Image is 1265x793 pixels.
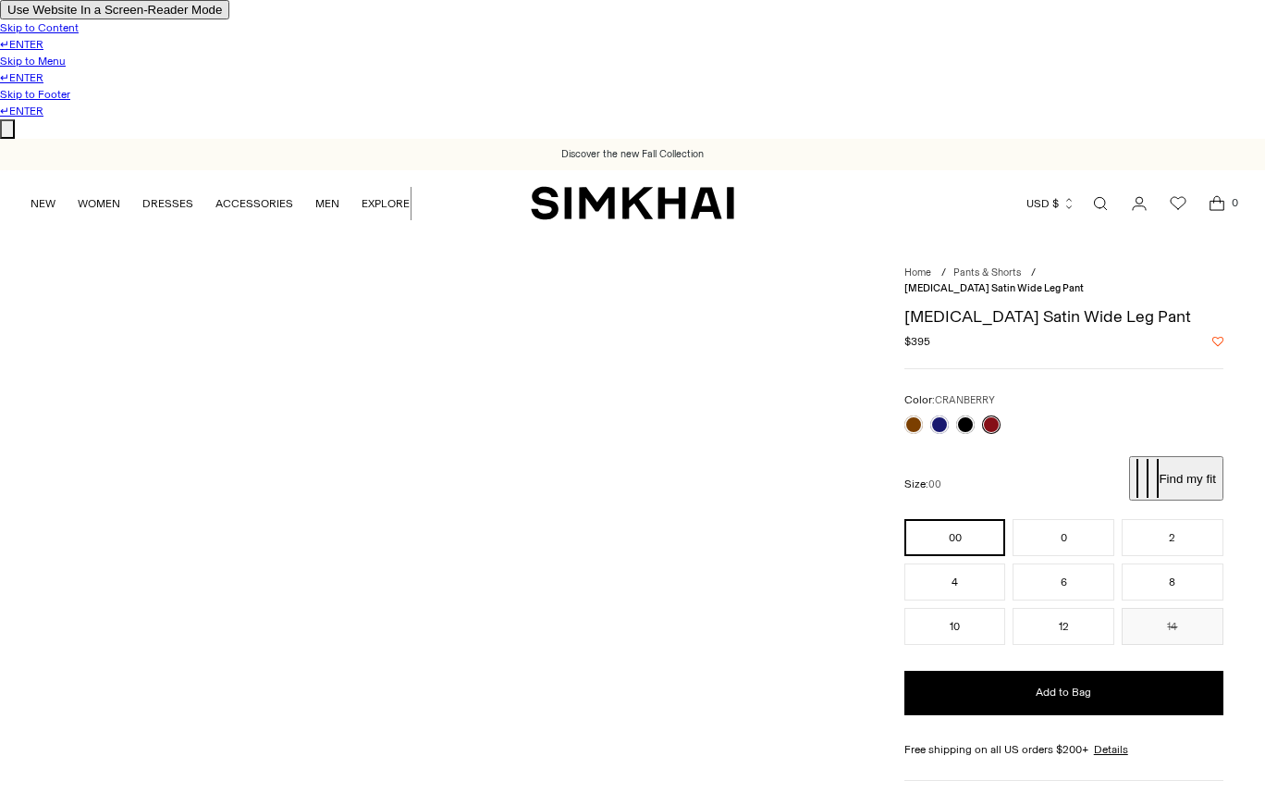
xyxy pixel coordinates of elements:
a: Discover the new Fall Collection [561,147,704,162]
span: Add to Bag [1036,685,1091,700]
button: 14 [1122,608,1223,645]
a: Go to the account page [1121,185,1158,222]
button: 2 [1122,519,1223,556]
a: Home [904,266,931,279]
button: 4 [904,564,1006,601]
button: USD $ [1026,183,1075,224]
div: / [941,266,946,281]
button: 6 [1013,564,1114,601]
a: Open search modal [1082,185,1119,222]
h1: [MEDICAL_DATA] Satin Wide Leg Pant [904,308,1223,325]
a: SIMKHAI [531,185,734,221]
button: Add to Wishlist [1212,336,1223,347]
span: 0 [1226,194,1243,211]
a: Details [1094,741,1128,758]
button: 0 [1013,519,1114,556]
a: DRESSES [142,183,193,224]
div: Free shipping on all US orders $200+ [904,741,1223,758]
button: 00 [904,519,1006,556]
a: Pants & Shorts [953,266,1021,279]
button: 10 [904,608,1006,645]
iframe: Sign Up via Text for Offers [15,723,186,778]
a: ACCESSORIES [215,183,293,224]
a: Wishlist [1160,185,1197,222]
a: WOMEN [78,183,120,224]
a: MEN [315,183,339,224]
button: Add to Bag [904,671,1223,715]
button: 8 [1122,564,1223,601]
nav: breadcrumbs [904,266,1223,296]
div: / [1031,266,1036,281]
span: $395 [904,333,930,350]
span: 00 [928,478,941,490]
a: EXPLORE [362,183,410,224]
label: Size: [904,476,941,493]
a: Open cart modal [1198,185,1235,222]
span: [MEDICAL_DATA] Satin Wide Leg Pant [904,282,1084,294]
span: CRANBERRY [935,394,995,406]
button: 12 [1013,608,1114,645]
label: Color: [904,391,995,409]
a: NEW [31,183,55,224]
